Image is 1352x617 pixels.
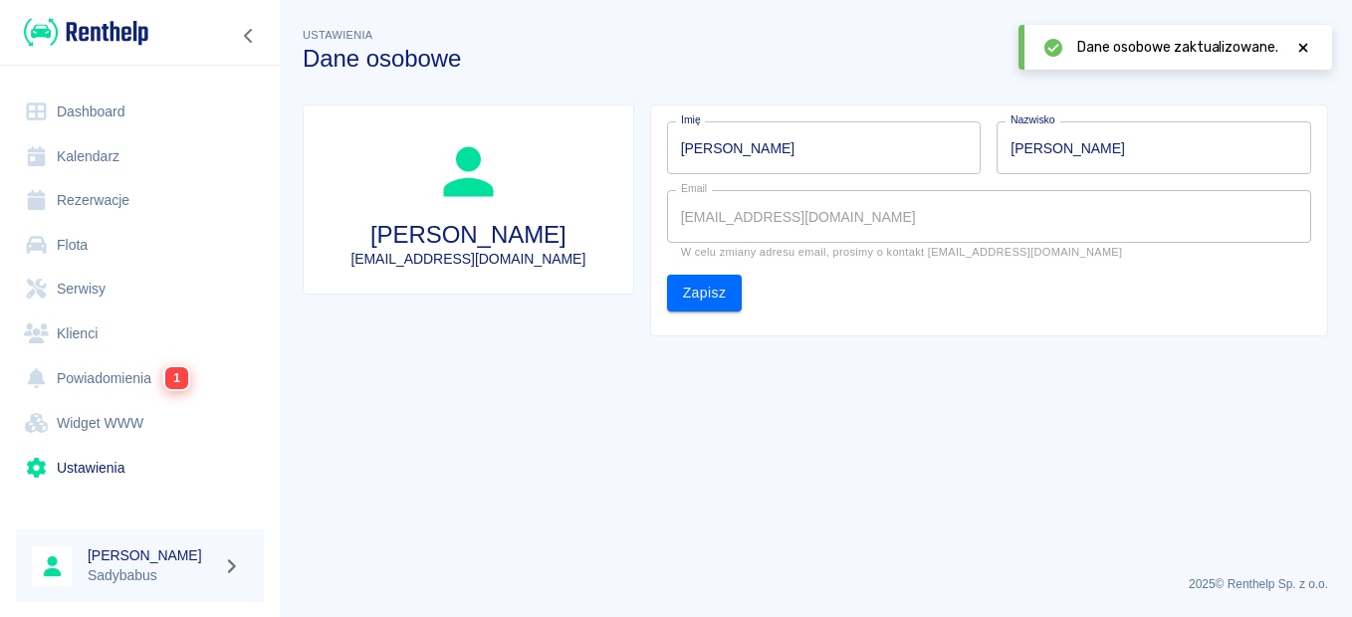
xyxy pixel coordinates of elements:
a: Rezerwacje [16,178,264,223]
span: 1 [165,367,188,389]
button: Zapisz [667,275,743,311]
img: Renthelp logo [24,16,148,49]
p: 2025 © Renthelp Sp. z o.o. [303,575,1328,593]
a: Ustawienia [16,446,264,491]
a: Kalendarz [16,134,264,179]
p: [EMAIL_ADDRESS][DOMAIN_NAME] [350,249,585,270]
h3: Dane osobowe [303,45,1328,73]
a: Flota [16,223,264,268]
a: Renthelp logo [16,16,148,49]
button: Zwiń nawigację [234,23,264,49]
a: Widget WWW [16,401,264,446]
label: Email [681,181,707,196]
p: Sadybabus [88,565,215,586]
span: Ustawienia [303,29,373,41]
a: Klienci [16,311,264,356]
p: W celu zmiany adresu email, prosimy o kontakt [EMAIL_ADDRESS][DOMAIN_NAME] [681,246,1297,259]
a: Serwisy [16,267,264,311]
h3: [PERSON_NAME] [370,221,566,249]
h6: [PERSON_NAME] [88,545,215,565]
label: Imię [681,112,701,127]
label: Nazwisko [1011,112,1055,127]
a: Powiadomienia1 [16,355,264,401]
a: Dashboard [16,90,264,134]
span: Dane osobowe zaktualizowane. [1077,37,1278,58]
